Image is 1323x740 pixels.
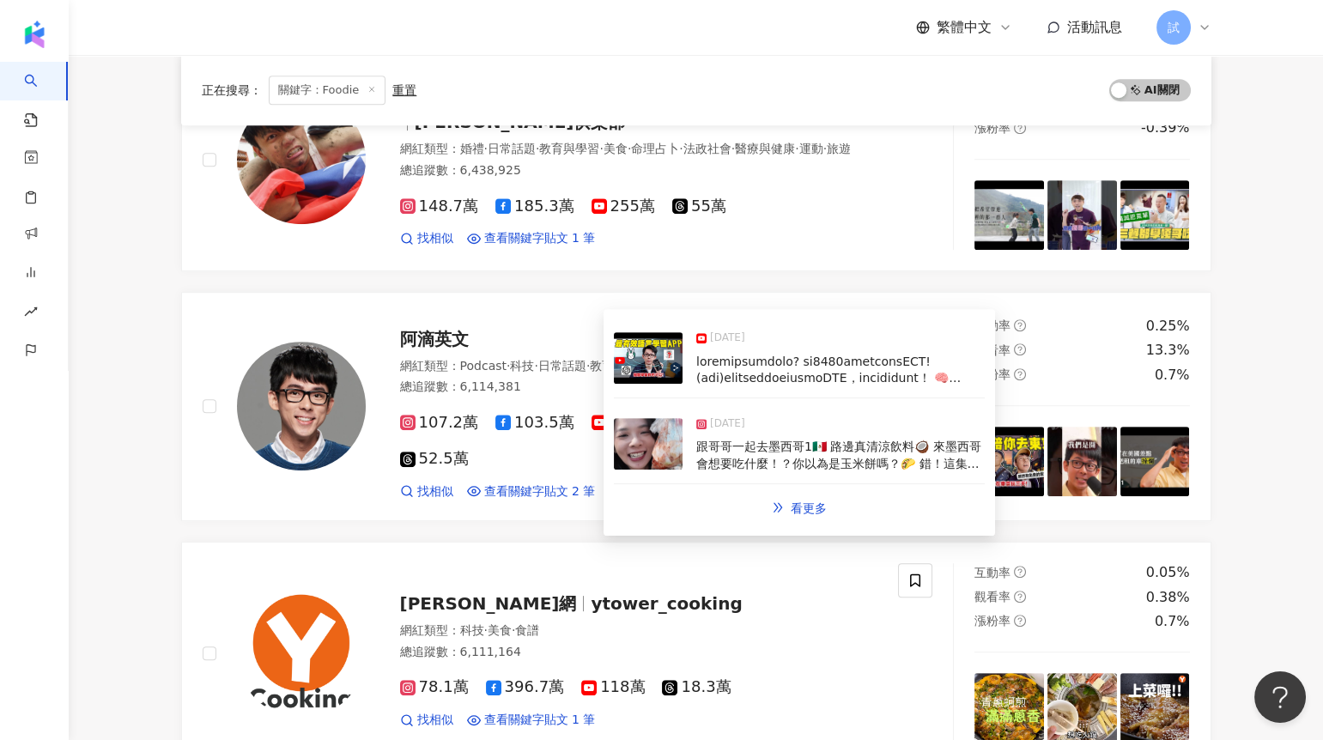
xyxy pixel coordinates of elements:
span: 跟哥哥一起去墨西哥1🇲🇽 路邊真清涼飲料🥥 來墨西哥會想要吃什麼！？你以為是玉米餅嗎？🌮 錯！這集先跟大家介紹椰子🥥！每次看到路邊有賣椰子就很想喝🌴！！！ 在墨西哥當地路邊常常可以看到有人直接砍... [696,440,985,706]
span: 正在搜尋 ： [202,83,262,97]
span: · [628,142,631,155]
img: KOL Avatar [237,589,366,718]
div: 網紅類型 ： [400,358,878,375]
span: 找相似 [417,712,453,729]
div: -0.39% [1141,118,1190,137]
span: 255萬 [592,197,655,215]
div: 重置 [392,83,416,97]
div: 0.38% [1146,588,1190,607]
span: double-right [772,501,784,513]
span: 漲粉率 [974,121,1010,135]
span: 美食 [488,623,512,637]
span: 查看關鍵字貼文 1 筆 [484,230,596,247]
img: post-image [1120,427,1190,496]
span: 教育與學習 [539,142,599,155]
span: question-circle [1014,319,1026,331]
span: question-circle [1014,122,1026,134]
span: question-circle [1014,566,1026,578]
span: question-circle [1014,368,1026,380]
img: post-image [974,427,1044,496]
span: 試 [1168,18,1180,37]
span: [PERSON_NAME]網 [400,593,577,614]
img: post-image [1120,180,1190,250]
img: post-image [1047,427,1117,496]
span: 觀看率 [974,590,1010,604]
span: · [823,142,827,155]
div: 總追蹤數 ： 6,114,381 [400,379,878,396]
span: · [586,359,590,373]
span: · [536,142,539,155]
span: 查看關鍵字貼文 1 筆 [484,712,596,729]
span: 醫療與健康 [735,142,795,155]
span: 教育與學習 [590,359,650,373]
span: · [534,359,537,373]
a: 找相似 [400,483,453,500]
span: 科技 [460,623,484,637]
img: post-image [974,180,1044,250]
span: 婚禮 [460,142,484,155]
img: post-image [614,332,683,384]
span: 396.7萬 [486,678,565,696]
a: 查看關鍵字貼文 1 筆 [467,712,596,729]
a: 查看關鍵字貼文 2 筆 [467,483,596,500]
span: 52.5萬 [400,450,469,468]
span: question-circle [1014,343,1026,355]
iframe: Help Scout Beacon - Open [1254,671,1306,723]
span: 科技 [510,359,534,373]
div: 網紅類型 ： [400,141,878,158]
span: 命理占卜 [631,142,679,155]
div: 總追蹤數 ： 6,438,925 [400,162,878,179]
span: · [795,142,798,155]
span: 288萬 [592,414,655,432]
span: ytower_cooking [591,593,742,614]
span: Podcast [460,359,507,373]
span: · [731,142,735,155]
div: 0.7% [1155,366,1190,385]
span: 日常話題 [538,359,586,373]
span: question-circle [1014,615,1026,627]
a: 找相似 [400,712,453,729]
span: · [484,623,488,637]
span: 103.5萬 [495,414,574,432]
span: · [484,142,488,155]
span: 找相似 [417,230,453,247]
span: 148.7萬 [400,197,479,215]
span: 運動 [799,142,823,155]
span: 118萬 [581,678,645,696]
span: question-circle [1014,591,1026,603]
span: 美食 [604,142,628,155]
span: · [599,142,603,155]
span: 查看關鍵字貼文 2 筆 [484,483,596,500]
a: 查看關鍵字貼文 1 筆 [467,230,596,247]
span: rise [24,294,38,333]
div: 總追蹤數 ： 6,111,164 [400,644,878,661]
a: KOL Avatar[PERSON_NAME]yga0721[PERSON_NAME]Life[PERSON_NAME]俱樂部網紅類型：婚禮·日常話題·教育與學習·美食·命理占卜·法政社會·醫療... [181,49,1211,271]
span: · [512,623,515,637]
img: post-image [614,418,683,470]
span: · [679,142,683,155]
span: · [507,359,510,373]
span: 107.2萬 [400,414,479,432]
span: 18.3萬 [662,678,731,696]
span: 78.1萬 [400,678,469,696]
span: 活動訊息 [1067,19,1122,35]
a: search [24,62,58,129]
span: [DATE] [710,330,745,347]
span: 阿滴英文 [400,329,469,349]
span: 185.3萬 [495,197,574,215]
a: KOL Avatar阿滴英文網紅類型：Podcast·科技·日常話題·教育與學習·旅遊總追蹤數：6,114,381107.2萬103.5萬288萬22.6萬37.7萬52.5萬找相似查看關鍵字貼... [181,292,1211,522]
div: 0.7% [1155,612,1190,631]
span: 食譜 [515,623,539,637]
span: 互動率 [974,566,1010,579]
span: 55萬 [672,197,726,215]
span: 日常話題 [488,142,536,155]
span: [DATE] [710,415,745,433]
span: 旅遊 [827,142,851,155]
span: 繁體中文 [937,18,992,37]
img: KOL Avatar [237,342,366,470]
span: 關鍵字：Foodie [269,76,386,105]
img: post-image [1047,180,1117,250]
div: 網紅類型 ： [400,622,878,640]
span: 看更多 [791,501,827,515]
div: 0.05% [1146,563,1190,582]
